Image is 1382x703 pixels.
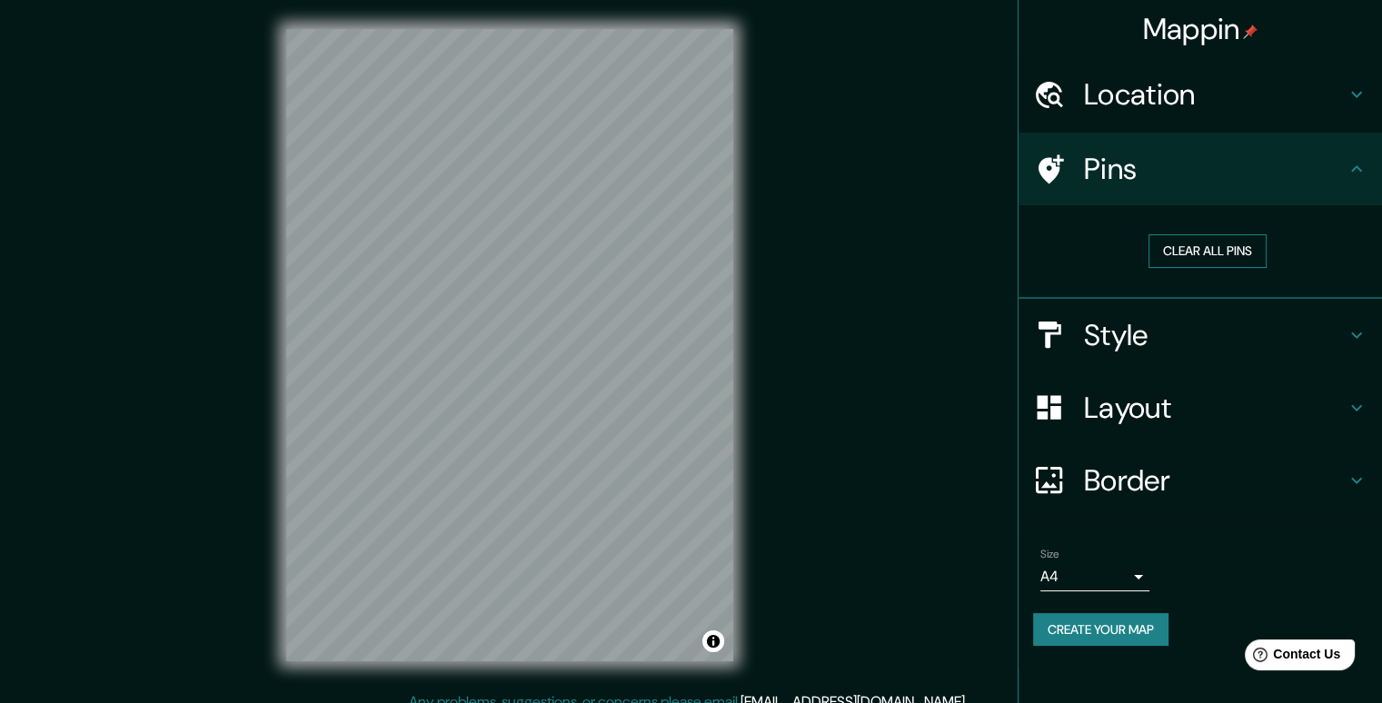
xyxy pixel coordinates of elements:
div: Pins [1019,133,1382,205]
div: Layout [1019,371,1382,444]
h4: Mappin [1143,11,1258,47]
h4: Layout [1084,390,1346,426]
iframe: Help widget launcher [1220,632,1362,683]
button: Create your map [1033,613,1168,647]
h4: Location [1084,76,1346,113]
button: Toggle attribution [702,630,724,652]
div: Location [1019,58,1382,131]
div: Border [1019,444,1382,517]
h4: Border [1084,462,1346,499]
div: A4 [1040,562,1149,591]
h4: Style [1084,317,1346,353]
img: pin-icon.png [1243,25,1258,39]
button: Clear all pins [1148,234,1267,268]
canvas: Map [286,29,733,661]
h4: Pins [1084,151,1346,187]
div: Style [1019,299,1382,371]
label: Size [1040,546,1059,561]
